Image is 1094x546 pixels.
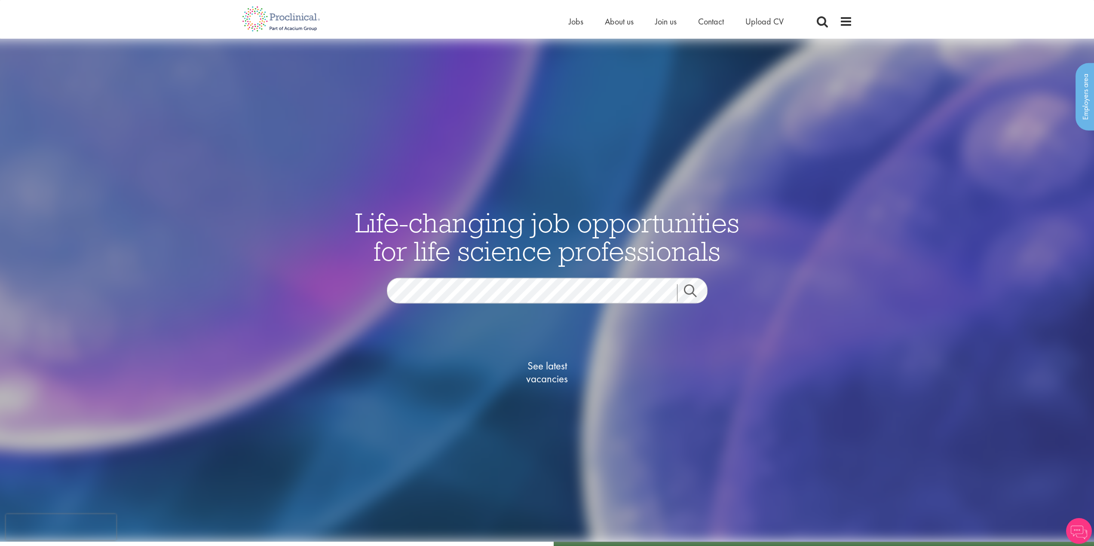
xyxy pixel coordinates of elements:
[504,360,590,385] span: See latest vacancies
[504,325,590,420] a: See latestvacancies
[355,205,739,268] span: Life-changing job opportunities for life science professionals
[569,16,583,27] a: Jobs
[698,16,724,27] a: Contact
[655,16,677,27] a: Join us
[677,284,714,302] a: Job search submit button
[605,16,634,27] a: About us
[745,16,784,27] a: Upload CV
[1066,518,1092,544] img: Chatbot
[6,514,116,540] iframe: reCAPTCHA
